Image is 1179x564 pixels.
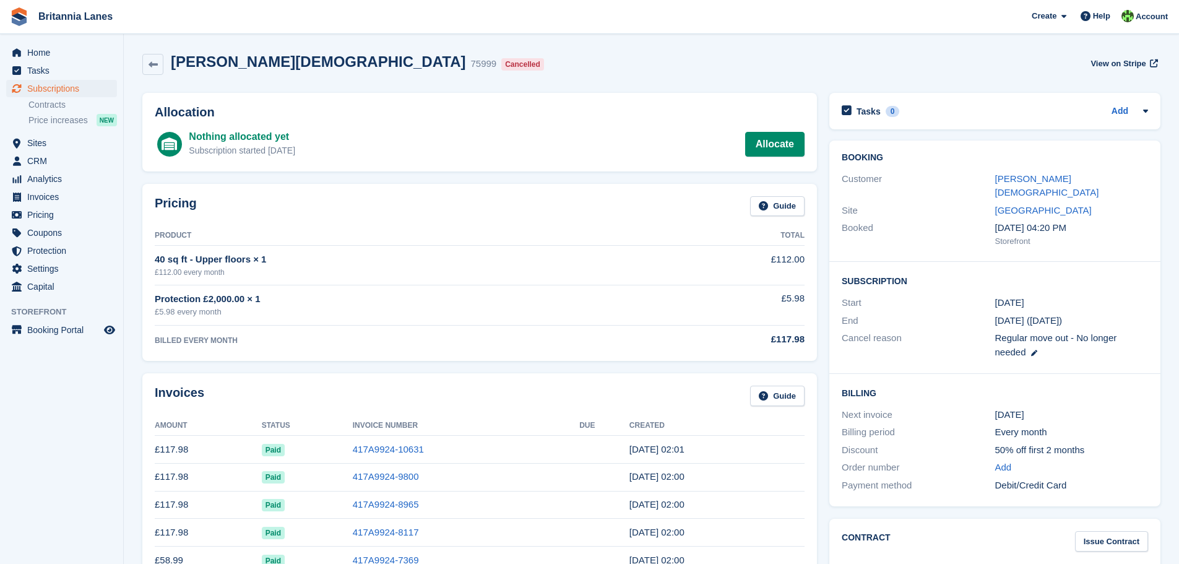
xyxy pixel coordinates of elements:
[629,527,685,537] time: 2025-05-09 01:00:58 UTC
[842,386,1148,399] h2: Billing
[842,425,995,440] div: Billing period
[501,58,544,71] div: Cancelled
[10,7,28,26] img: stora-icon-8386f47178a22dfd0bd8f6a31ec36ba5ce8667c1dd55bd0f319d3a0aa187defe.svg
[579,416,629,436] th: Due
[1075,531,1148,552] a: Issue Contract
[155,226,654,246] th: Product
[995,443,1148,458] div: 50% off first 2 months
[6,321,117,339] a: menu
[745,132,805,157] a: Allocate
[470,57,496,71] div: 75999
[6,170,117,188] a: menu
[654,226,805,246] th: Total
[262,416,353,436] th: Status
[1090,58,1146,70] span: View on Stripe
[353,416,579,436] th: Invoice Number
[155,105,805,119] h2: Allocation
[155,267,654,278] div: £112.00 every month
[842,443,995,458] div: Discount
[842,479,995,493] div: Payment method
[629,444,685,454] time: 2025-08-09 01:01:04 UTC
[353,499,419,510] a: 417A9924-8965
[1121,10,1134,22] img: Robert Parr
[27,206,101,223] span: Pricing
[995,173,1099,198] a: [PERSON_NAME][DEMOGRAPHIC_DATA]
[33,6,118,27] a: Britannia Lanes
[995,296,1024,310] time: 2025-03-09 01:00:00 UTC
[842,204,995,218] div: Site
[102,323,117,337] a: Preview store
[995,315,1063,326] span: [DATE] ([DATE])
[155,436,262,464] td: £117.98
[842,296,995,310] div: Start
[6,224,117,241] a: menu
[6,44,117,61] a: menu
[750,386,805,406] a: Guide
[995,461,1012,475] a: Add
[28,115,88,126] span: Price increases
[842,274,1148,287] h2: Subscription
[995,408,1148,422] div: [DATE]
[155,292,654,306] div: Protection £2,000.00 × 1
[842,221,995,247] div: Booked
[842,172,995,200] div: Customer
[262,499,285,511] span: Paid
[27,80,101,97] span: Subscriptions
[171,53,465,70] h2: [PERSON_NAME][DEMOGRAPHIC_DATA]
[262,444,285,456] span: Paid
[995,221,1148,235] div: [DATE] 04:20 PM
[6,242,117,259] a: menu
[750,196,805,217] a: Guide
[97,114,117,126] div: NEW
[842,408,995,422] div: Next invoice
[6,134,117,152] a: menu
[11,306,123,318] span: Storefront
[27,224,101,241] span: Coupons
[6,152,117,170] a: menu
[155,463,262,491] td: £117.98
[27,278,101,295] span: Capital
[155,335,654,346] div: BILLED EVERY MONTH
[886,106,900,117] div: 0
[189,129,295,144] div: Nothing allocated yet
[155,519,262,547] td: £117.98
[353,471,419,482] a: 417A9924-9800
[6,260,117,277] a: menu
[6,278,117,295] a: menu
[27,170,101,188] span: Analytics
[842,461,995,475] div: Order number
[654,285,805,325] td: £5.98
[27,321,101,339] span: Booking Portal
[629,499,685,510] time: 2025-06-09 01:00:38 UTC
[842,153,1148,163] h2: Booking
[629,416,805,436] th: Created
[857,106,881,117] h2: Tasks
[1032,10,1056,22] span: Create
[629,471,685,482] time: 2025-07-09 01:00:20 UTC
[995,332,1117,357] span: Regular move out - No longer needed
[6,188,117,206] a: menu
[1136,11,1168,23] span: Account
[155,253,654,267] div: 40 sq ft - Upper floors × 1
[353,444,424,454] a: 417A9924-10631
[6,206,117,223] a: menu
[995,479,1148,493] div: Debit/Credit Card
[155,306,654,318] div: £5.98 every month
[27,242,101,259] span: Protection
[155,416,262,436] th: Amount
[353,527,419,537] a: 417A9924-8117
[262,471,285,484] span: Paid
[842,314,995,328] div: End
[27,44,101,61] span: Home
[1086,53,1160,74] a: View on Stripe
[842,331,995,359] div: Cancel reason
[155,386,204,406] h2: Invoices
[6,80,117,97] a: menu
[189,144,295,157] div: Subscription started [DATE]
[28,113,117,127] a: Price increases NEW
[654,332,805,347] div: £117.98
[27,260,101,277] span: Settings
[995,235,1148,248] div: Storefront
[262,527,285,539] span: Paid
[1112,105,1128,119] a: Add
